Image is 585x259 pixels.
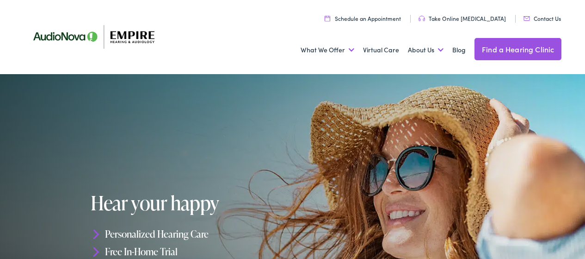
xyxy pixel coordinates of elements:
li: Personalized Hearing Care [91,225,296,243]
h1: Hear your happy [91,192,296,214]
a: What We Offer [301,33,354,67]
a: Blog [452,33,466,67]
a: Find a Hearing Clinic [474,38,561,60]
a: Take Online [MEDICAL_DATA] [419,14,506,22]
a: Virtual Care [363,33,399,67]
a: Schedule an Appointment [325,14,401,22]
img: utility icon [325,15,330,21]
img: utility icon [523,16,530,21]
a: About Us [408,33,443,67]
a: Contact Us [523,14,561,22]
img: utility icon [419,16,425,21]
